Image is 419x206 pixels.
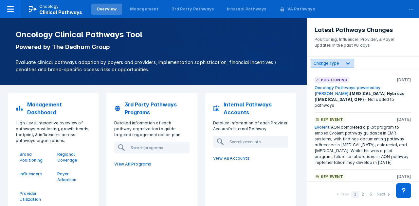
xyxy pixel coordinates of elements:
[130,6,159,12] div: Management
[396,183,411,198] div: Contact Support
[321,77,347,83] p: Positioning
[315,26,411,34] h3: Latest Pathways Changes
[397,77,411,83] p: [DATE]
[125,101,190,116] p: 3rd Party Pathways Programs
[222,4,271,15] a: Internal Pathways
[16,30,291,39] h1: Oncology Clinical Pathways Tool
[315,91,405,102] span: [MEDICAL_DATA] Hybreza ([MEDICAL_DATA], OFF)
[315,85,381,96] a: Oncology Pathways powered by [PERSON_NAME]:
[20,151,49,163] a: Brand Positioning
[209,97,292,120] a: Internal Pathways Accounts
[12,97,95,120] a: Management Dashboard
[57,171,87,183] a: Payer Adoption
[367,191,375,198] div: 3
[57,151,87,163] a: Regional Coverage
[397,174,411,180] p: [DATE]
[227,136,295,147] input: Search accounts
[39,4,59,9] p: Oncology
[224,101,288,116] p: Internal Pathways Accounts
[167,4,219,15] a: 3rd Party Pathways
[110,157,193,171] a: View All Programs
[315,124,411,166] div: AON completed a pilot program to embed Evolent pathway guidance in EMR systems, with findings doc...
[110,120,193,138] p: Detailed information of each pathway organization to guide targeted engagement action plan
[321,174,343,180] p: Key Event
[12,120,95,144] p: High-level interactive overview of pathways positioning, growth trends, footprint, & influencers ...
[20,191,49,202] a: Provider Utilization
[351,191,359,198] div: 1
[110,97,193,120] a: 3rd Party Pathways Programs
[397,117,411,122] p: [DATE]
[97,6,117,12] div: Overview
[315,34,411,48] p: Positioning, Influencer, Provider, & Payer updates in the past 90 days
[359,191,367,198] div: 2
[16,59,291,73] p: Evaluate clinical pathways adoption by payers and providers, implementation sophistication, finan...
[340,191,349,198] div: Prev
[16,43,291,51] p: Powered by The Dedham Group
[314,61,339,66] span: Change Type
[125,4,164,15] a: Management
[227,6,266,12] div: Internal Pathways
[27,101,91,116] p: Management Dashboard
[315,125,331,130] a: Evolent:
[39,9,82,15] span: Clinical Pathways
[377,191,385,198] div: Next
[209,120,292,132] p: Detailed information of each Provider Account’s Internal Pathway
[321,117,343,122] p: Key Event
[20,171,49,177] a: Influencers
[172,6,214,12] div: 3rd Party Pathways
[315,85,411,108] div: - Not added to pathways
[91,4,122,15] a: Overview
[287,6,315,12] div: VA Pathways
[405,1,418,15] div: ...
[209,151,292,165] a: View All Accounts
[128,142,196,153] input: Search programs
